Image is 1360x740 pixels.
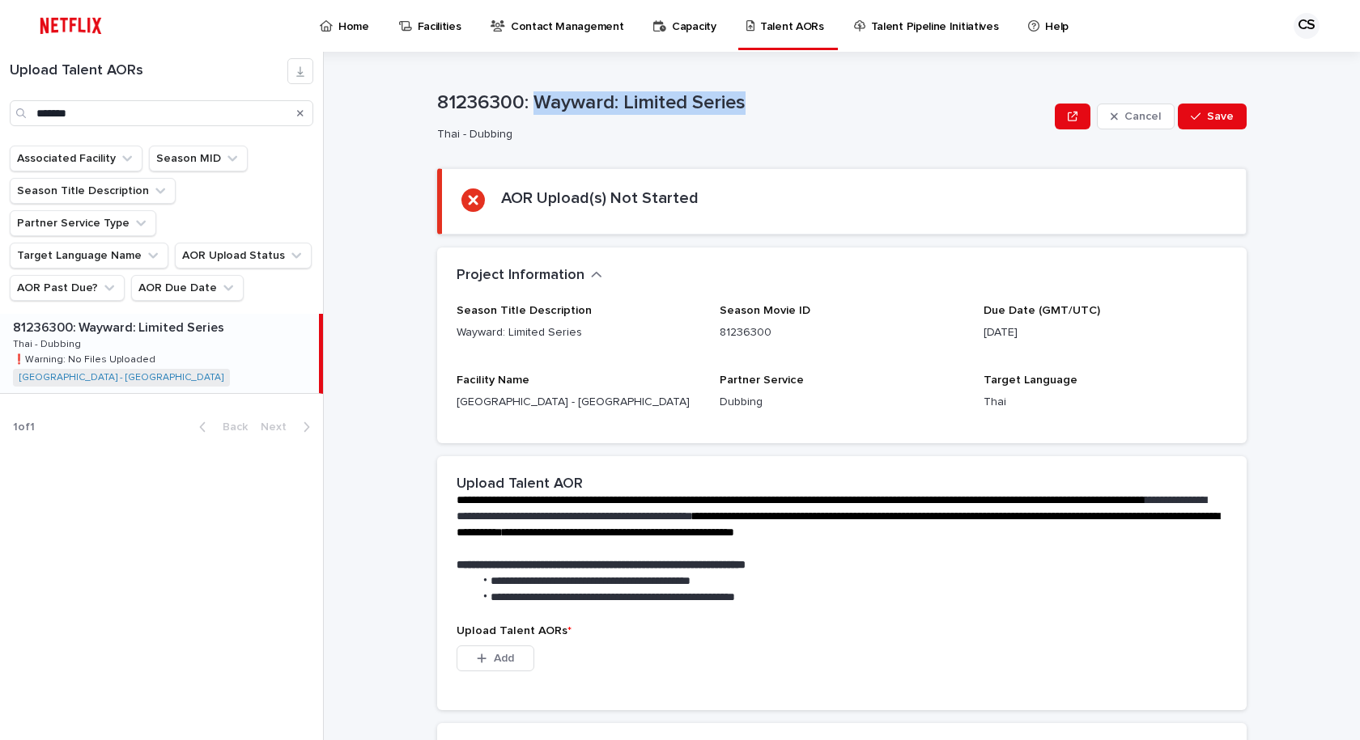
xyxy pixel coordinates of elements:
[131,275,244,301] button: AOR Due Date
[457,267,584,285] h2: Project Information
[457,625,572,636] span: Upload Talent AORs
[13,351,159,366] p: ❗️Warning: No Files Uploaded
[175,243,312,269] button: AOR Upload Status
[13,317,227,336] p: 81236300: Wayward: Limited Series
[261,421,296,433] span: Next
[1124,111,1161,122] span: Cancel
[186,420,254,434] button: Back
[10,146,142,171] button: Associated Facility
[457,324,700,341] p: Wayward: Limited Series
[10,243,168,269] button: Target Language Name
[1178,104,1247,129] button: Save
[720,324,963,341] p: 81236300
[1207,111,1234,122] span: Save
[457,267,602,285] button: Project Information
[437,91,1048,115] p: 81236300: Wayward: Limited Series
[10,275,125,301] button: AOR Past Due?
[19,372,223,383] a: [GEOGRAPHIC_DATA] - [GEOGRAPHIC_DATA]
[13,336,84,350] p: Thai - Dubbing
[457,476,583,493] h2: Upload Talent AOR
[457,305,592,316] span: Season Title Description
[437,128,1042,142] p: Thai - Dubbing
[10,210,156,236] button: Partner Service Type
[10,100,313,126] input: Search
[494,653,514,664] span: Add
[720,305,810,316] span: Season Movie ID
[457,374,529,386] span: Facility Name
[984,394,1227,411] p: Thai
[213,421,248,433] span: Back
[501,188,699,208] h2: AOR Upload(s) Not Started
[149,146,248,171] button: Season MID
[984,305,1100,316] span: Due Date (GMT/UTC)
[32,10,109,42] img: ifQbXi3ZQGMSEF7WDB7W
[457,394,700,411] p: [GEOGRAPHIC_DATA] - [GEOGRAPHIC_DATA]
[10,62,287,80] h1: Upload Talent AORs
[254,420,323,434] button: Next
[984,324,1227,341] p: [DATE]
[720,394,963,411] p: Dubbing
[457,645,534,671] button: Add
[10,178,176,204] button: Season Title Description
[1294,13,1320,39] div: CS
[984,374,1077,386] span: Target Language
[720,374,804,386] span: Partner Service
[1097,104,1175,129] button: Cancel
